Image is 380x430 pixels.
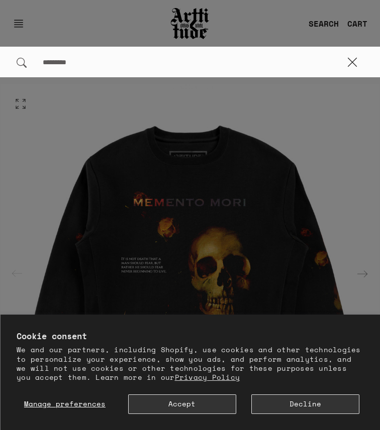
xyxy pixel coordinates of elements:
[24,398,106,409] span: Manage preferences
[175,372,240,382] a: Privacy Policy
[37,52,341,73] input: Search...
[17,394,113,414] button: Manage preferences
[341,51,363,73] button: Close
[17,331,364,342] h2: Cookie consent
[128,394,236,414] button: Accept
[17,345,364,382] p: We and our partners, including Shopify, use cookies and other technologies to personalize your ex...
[251,394,359,414] button: Decline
